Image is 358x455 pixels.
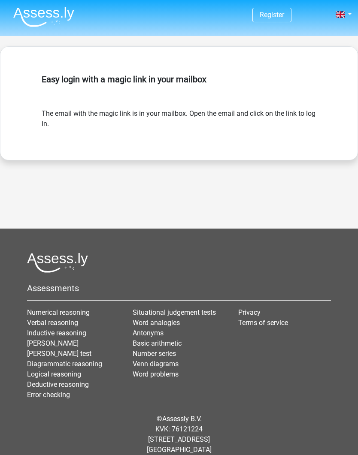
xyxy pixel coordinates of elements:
a: Verbal reasoning [27,319,78,327]
a: Privacy [238,308,261,316]
a: Logical reasoning [27,370,81,378]
a: [PERSON_NAME] [PERSON_NAME] test [27,339,91,358]
h5: Easy login with a magic link in your mailbox [42,74,316,84]
a: Venn diagrams [133,360,179,368]
a: Number series [133,350,176,358]
form: The email with the magic link is in your mailbox. Open the email and click on the link to log in. [42,108,316,129]
a: Inductive reasoning [27,329,86,337]
a: Deductive reasoning [27,380,89,389]
a: Word problems [133,370,179,378]
a: Terms of service [238,319,288,327]
a: Numerical reasoning [27,308,90,316]
a: Assessly B.V. [162,415,202,423]
a: Register [260,11,284,19]
a: Error checking [27,391,70,399]
h5: Assessments [27,283,331,293]
a: Situational judgement tests [133,308,216,316]
a: Word analogies [133,319,180,327]
a: Antonyms [133,329,164,337]
a: Diagrammatic reasoning [27,360,102,368]
img: Assessly logo [27,253,88,273]
img: Assessly [13,7,74,27]
a: Basic arithmetic [133,339,182,347]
